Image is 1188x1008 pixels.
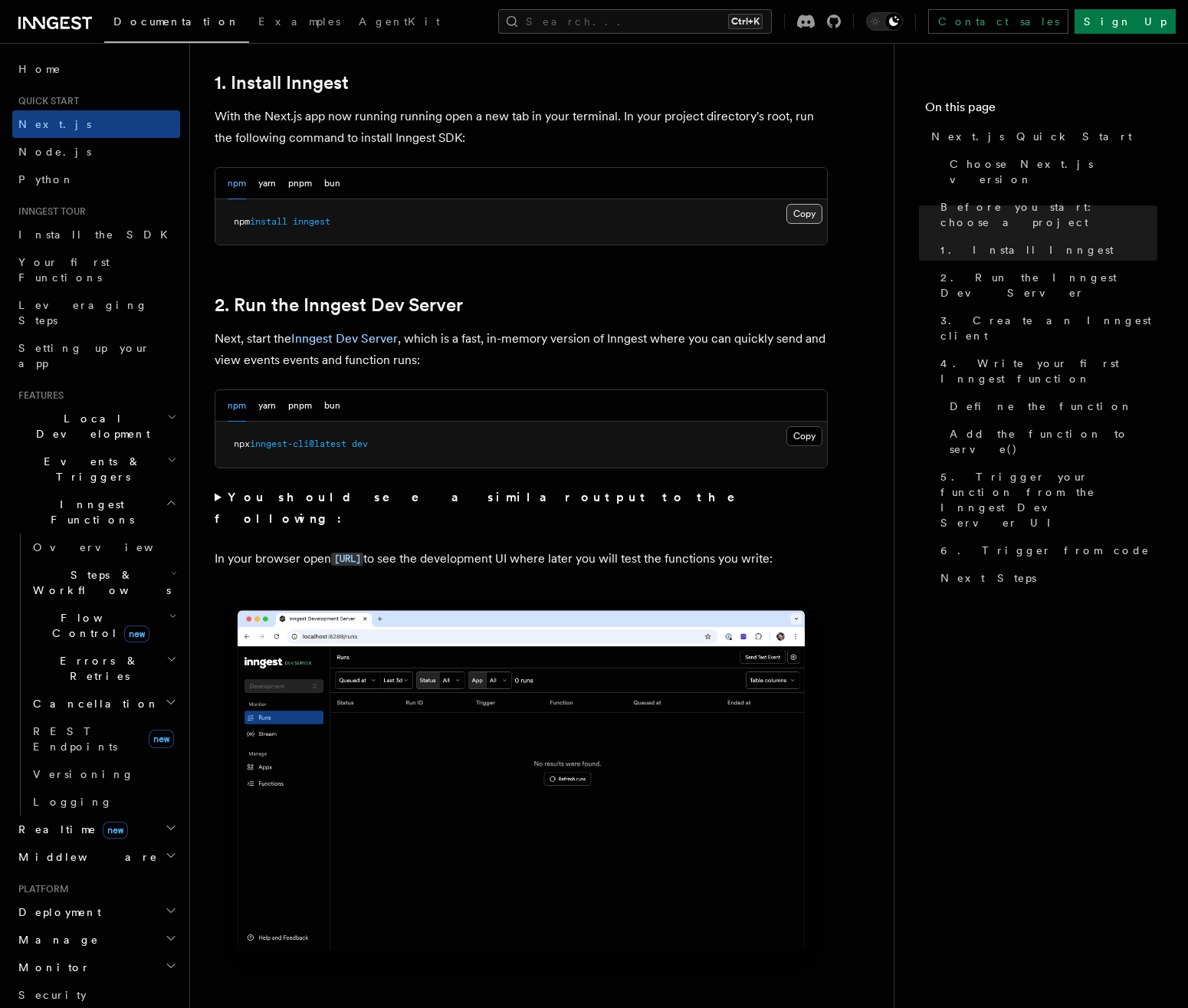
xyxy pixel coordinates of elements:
[934,564,1157,592] a: Next Steps
[866,12,903,31] button: Toggle dark mode
[940,543,1150,558] span: 6. Trigger from code
[104,5,249,43] a: Documentation
[12,110,180,138] a: Next.js
[950,156,1157,187] span: Choose Next.js version
[27,567,171,598] span: Steps & Workflows
[950,426,1157,457] span: Add the function to serve()
[940,242,1114,258] span: 1. Install Inngest
[12,822,128,837] span: Realtime
[18,61,61,77] span: Home
[18,146,91,158] span: Node.js
[324,168,340,199] button: bun
[12,849,158,865] span: Middleware
[12,405,180,448] button: Local Development
[258,15,340,28] span: Examples
[258,390,276,422] button: yarn
[925,98,1157,123] h4: On this page
[27,647,180,690] button: Errors & Retries
[288,390,312,422] button: pnpm
[12,883,69,895] span: Platform
[149,730,174,748] span: new
[228,168,246,199] button: npm
[27,717,180,760] a: REST Endpointsnew
[12,960,90,975] span: Monitor
[331,551,363,566] a: [URL]
[27,760,180,788] a: Versioning
[215,487,828,530] summary: You should see a similar output to the following:
[27,788,180,816] a: Logging
[934,264,1157,307] a: 2. Run the Inngest Dev Server
[944,150,1157,193] a: Choose Next.js version
[931,129,1132,144] span: Next.js Quick Start
[12,454,167,484] span: Events & Triggers
[18,118,91,130] span: Next.js
[940,570,1036,586] span: Next Steps
[215,294,463,316] a: 2. Run the Inngest Dev Server
[12,138,180,166] a: Node.js
[288,168,312,199] button: pnpm
[250,438,346,449] span: inngest-cli@latest
[934,193,1157,236] a: Before you start: choose a project
[18,989,87,1001] span: Security
[18,299,148,327] span: Leveraging Steps
[33,768,134,780] span: Versioning
[1075,9,1176,34] a: Sign Up
[12,843,180,871] button: Middleware
[12,248,180,291] a: Your first Functions
[27,653,166,684] span: Errors & Retries
[234,216,250,227] span: npm
[12,55,180,83] a: Home
[944,392,1157,420] a: Define the function
[12,291,180,334] a: Leveraging Steps
[934,350,1157,392] a: 4. Write your first Inngest function
[33,725,117,753] span: REST Endpoints
[27,561,180,604] button: Steps & Workflows
[934,463,1157,537] a: 5. Trigger your function from the Inngest Dev Server UI
[940,199,1157,230] span: Before you start: choose a project
[249,5,350,41] a: Examples
[331,553,363,566] code: [URL]
[940,469,1157,530] span: 5. Trigger your function from the Inngest Dev Server UI
[215,328,828,371] p: Next, start the , which is a fast, in-memory version of Inngest where you can quickly send and vi...
[12,221,180,248] a: Install the SDK
[215,595,828,980] img: Inngest Dev Server's 'Runs' tab with no data
[215,490,756,526] strong: You should see a similar output to the following:
[12,932,99,947] span: Manage
[12,954,180,981] button: Monitor
[350,5,449,41] a: AgentKit
[12,816,180,843] button: Realtimenew
[12,166,180,193] a: Python
[18,256,110,284] span: Your first Functions
[934,537,1157,564] a: 6. Trigger from code
[928,9,1068,34] a: Contact sales
[215,106,828,149] p: With the Next.js app now running running open a new tab in your terminal. In your project directo...
[12,491,180,534] button: Inngest Functions
[940,313,1157,343] span: 3. Create an Inngest client
[18,228,177,241] span: Install the SDK
[12,95,79,107] span: Quick start
[12,898,180,926] button: Deployment
[352,438,368,449] span: dev
[27,696,159,711] span: Cancellation
[27,610,169,641] span: Flow Control
[498,9,772,34] button: Search...Ctrl+K
[124,625,149,642] span: new
[234,438,250,449] span: npx
[215,548,828,570] p: In your browser open to see the development UI where later you will test the functions you write:
[293,216,330,227] span: inngest
[113,15,240,28] span: Documentation
[250,216,287,227] span: install
[12,334,180,377] a: Setting up your app
[324,390,340,422] button: bun
[12,926,180,954] button: Manage
[27,534,180,561] a: Overview
[359,15,440,28] span: AgentKit
[934,236,1157,264] a: 1. Install Inngest
[728,14,763,29] kbd: Ctrl+K
[228,390,246,422] button: npm
[12,905,101,920] span: Deployment
[12,411,167,442] span: Local Development
[103,822,128,839] span: new
[291,331,398,346] a: Inngest Dev Server
[258,168,276,199] button: yarn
